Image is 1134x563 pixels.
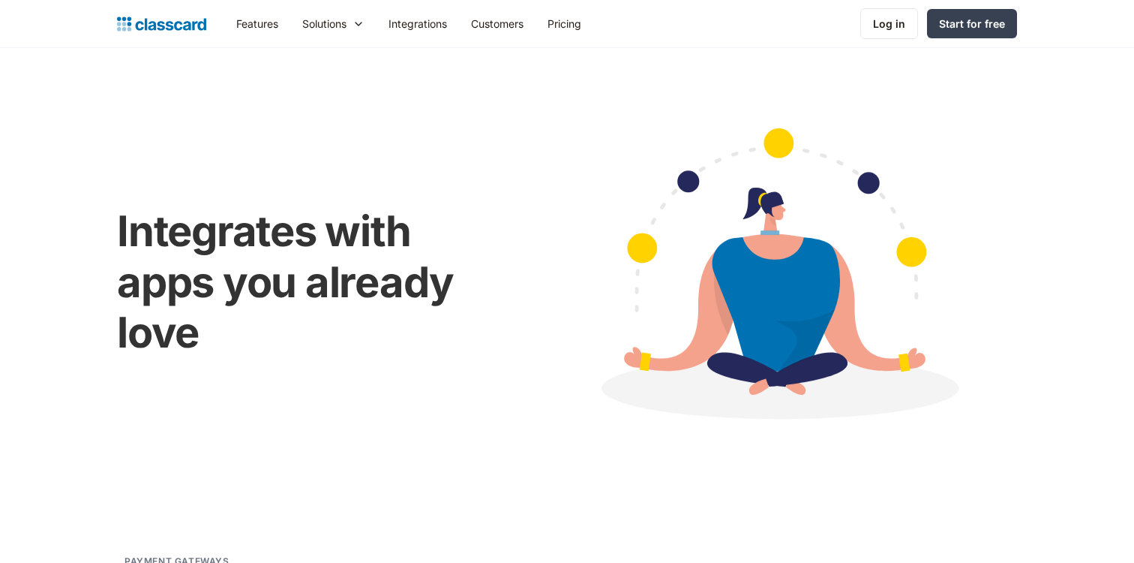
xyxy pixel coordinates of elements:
[302,16,346,32] div: Solutions
[939,16,1005,32] div: Start for free
[376,7,459,41] a: Integrations
[873,16,905,32] div: Log in
[290,7,376,41] div: Solutions
[459,7,535,41] a: Customers
[117,206,506,358] h1: Integrates with apps you already love
[535,7,593,41] a: Pricing
[860,8,918,39] a: Log in
[927,9,1017,38] a: Start for free
[536,99,1017,459] img: Cartoon image showing connected apps
[117,14,206,35] a: home
[224,7,290,41] a: Features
